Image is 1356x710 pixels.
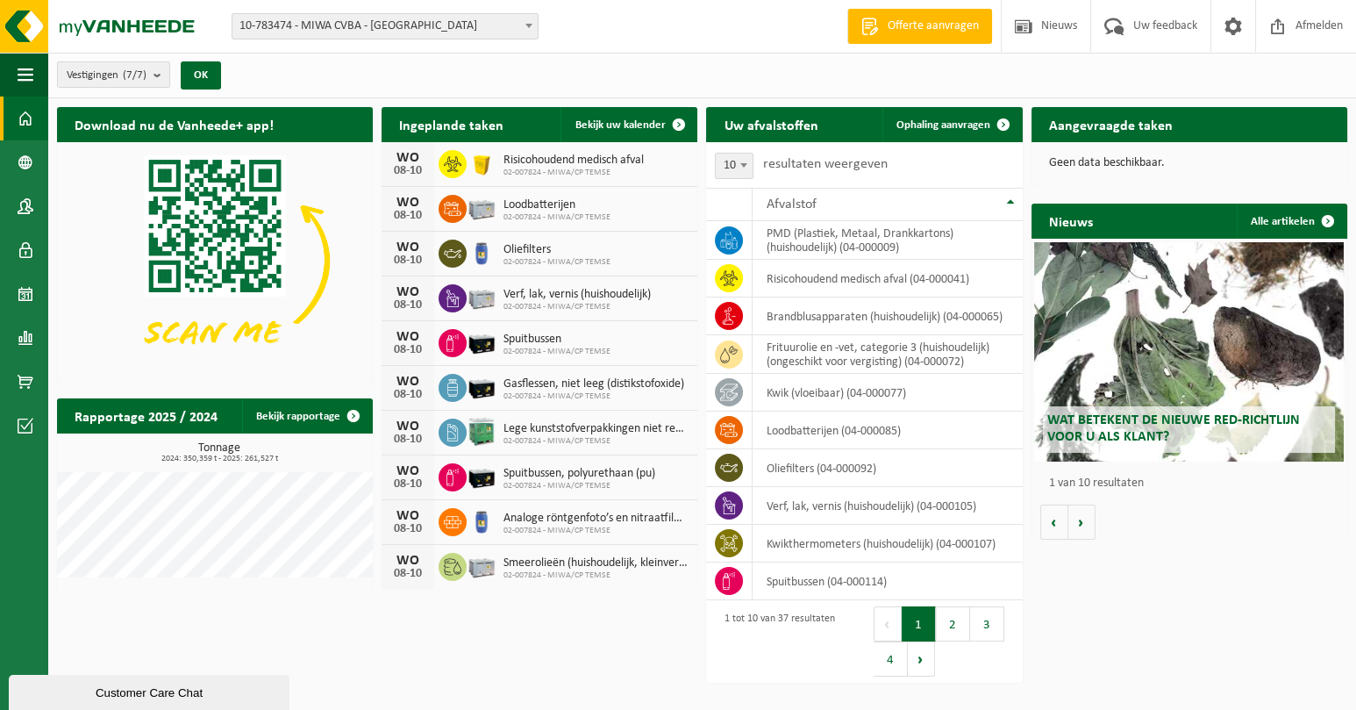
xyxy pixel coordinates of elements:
[467,415,496,448] img: PB-HB-1400-HPE-GN-11
[123,69,146,81] count: (7/7)
[390,464,425,478] div: WO
[57,61,170,88] button: Vestigingen(7/7)
[503,154,644,168] span: Risicohoudend medisch afval
[896,119,990,131] span: Ophaling aanvragen
[1034,242,1344,462] a: Wat betekent de nieuwe RED-richtlijn voor u als klant?
[503,212,610,223] span: 02-007824 - MIWA/CP TEMSE
[66,442,373,463] h3: Tonnage
[882,107,1021,142] a: Ophaling aanvragen
[503,333,610,347] span: Spuitbussen
[467,282,496,312] img: PB-LB-0680-HPE-GY-11
[232,13,539,39] span: 10-783474 - MIWA CVBA - SINT-NIKLAAS
[753,374,1022,412] td: kwik (vloeibaar) (04-000077)
[503,288,651,302] span: Verf, lak, vernis (huishoudelijk)
[1049,477,1338,490] p: 1 van 10 resultaten
[390,196,425,210] div: WO
[503,467,655,481] span: Spuitbussen, polyurethaan (pu)
[467,506,496,535] img: PB-OT-0120-HPE-00-02
[1237,204,1345,239] a: Alle artikelen
[1049,157,1330,169] p: Geen data beschikbaar.
[753,487,1022,525] td: verf, lak, vernis (huishoudelijk) (04-000105)
[503,302,651,312] span: 02-007824 - MIWA/CP TEMSE
[970,606,1004,642] button: 3
[467,237,496,267] img: PB-OT-0120-HPE-00-02
[390,285,425,299] div: WO
[753,563,1022,600] td: spuitbussen (04-000114)
[753,335,1022,374] td: frituurolie en -vet, categorie 3 (huishoudelijk) (ongeschikt voor vergisting) (04-000072)
[908,642,935,677] button: Next
[503,481,655,491] span: 02-007824 - MIWA/CP TEMSE
[715,605,834,678] div: 1 tot 10 van 37 resultaten
[503,257,610,268] span: 02-007824 - MIWA/CP TEMSE
[1047,413,1300,444] span: Wat betekent de nieuwe RED-richtlijn voor u als klant?
[1040,505,1068,540] button: Vorige
[382,107,521,141] h2: Ingeplande taken
[874,642,908,677] button: 4
[936,606,970,642] button: 2
[1068,505,1096,540] button: Volgende
[560,107,696,142] a: Bekijk uw kalender
[390,554,425,568] div: WO
[503,570,689,581] span: 02-007824 - MIWA/CP TEMSE
[503,377,684,391] span: Gasflessen, niet leeg (distikstofoxide)
[390,299,425,312] div: 08-10
[390,420,425,434] div: WO
[503,436,689,447] span: 02-007824 - MIWA/CP TEMSE
[874,606,902,642] button: Previous
[467,461,496,491] img: PB-LB-0680-HPE-BK-11
[232,14,538,39] span: 10-783474 - MIWA CVBA - SINT-NIKLAAS
[9,671,293,710] iframe: chat widget
[467,147,496,177] img: LP-SB-00050-HPE-22
[242,398,371,434] a: Bekijk rapportage
[503,391,684,402] span: 02-007824 - MIWA/CP TEMSE
[847,9,992,44] a: Offerte aanvragen
[67,62,146,89] span: Vestigingen
[503,198,610,212] span: Loodbatterijen
[503,556,689,570] span: Smeerolieën (huishoudelijk, kleinverpakking)
[57,398,235,433] h2: Rapportage 2025 / 2024
[390,434,425,446] div: 08-10
[753,525,1022,563] td: kwikthermometers (huishoudelijk) (04-000107)
[503,526,689,536] span: 02-007824 - MIWA/CP TEMSE
[390,389,425,401] div: 08-10
[753,260,1022,298] td: risicohoudend medisch afval (04-000041)
[390,523,425,535] div: 08-10
[390,344,425,356] div: 08-10
[766,197,816,212] span: Afvalstof
[1031,107,1190,141] h2: Aangevraagde taken
[181,61,221,90] button: OK
[503,168,644,178] span: 02-007824 - MIWA/CP TEMSE
[715,153,753,179] span: 10
[390,478,425,491] div: 08-10
[390,509,425,523] div: WO
[390,151,425,165] div: WO
[467,371,496,401] img: PB-LB-0680-HPE-BK-11
[1031,204,1110,238] h2: Nieuws
[883,18,983,35] span: Offerte aanvragen
[753,412,1022,449] td: loodbatterijen (04-000085)
[575,119,665,131] span: Bekijk uw kalender
[902,606,936,642] button: 1
[57,142,373,379] img: Download de VHEPlus App
[390,210,425,222] div: 08-10
[503,422,689,436] span: Lege kunststofverpakkingen niet recycleerbaar
[57,107,291,141] h2: Download nu de Vanheede+ app!
[753,221,1022,260] td: PMD (Plastiek, Metaal, Drankkartons) (huishoudelijk) (04-000009)
[503,512,689,526] span: Analoge röntgenfoto’s en nitraatfilms (huishoudelijk)
[390,568,425,580] div: 08-10
[467,326,496,356] img: PB-LB-0680-HPE-BK-11
[716,154,753,178] span: 10
[503,243,610,257] span: Oliefilters
[706,107,835,141] h2: Uw afvalstoffen
[390,375,425,389] div: WO
[467,550,496,580] img: PB-LB-0680-HPE-GY-11
[753,298,1022,335] td: brandblusapparaten (huishoudelijk) (04-000065)
[503,347,610,357] span: 02-007824 - MIWA/CP TEMSE
[390,240,425,255] div: WO
[390,255,425,267] div: 08-10
[390,165,425,177] div: 08-10
[66,455,373,463] span: 2024: 350,359 t - 2025: 261,527 t
[467,192,496,222] img: PB-LB-0680-HPE-GY-11
[762,157,887,171] label: resultaten weergeven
